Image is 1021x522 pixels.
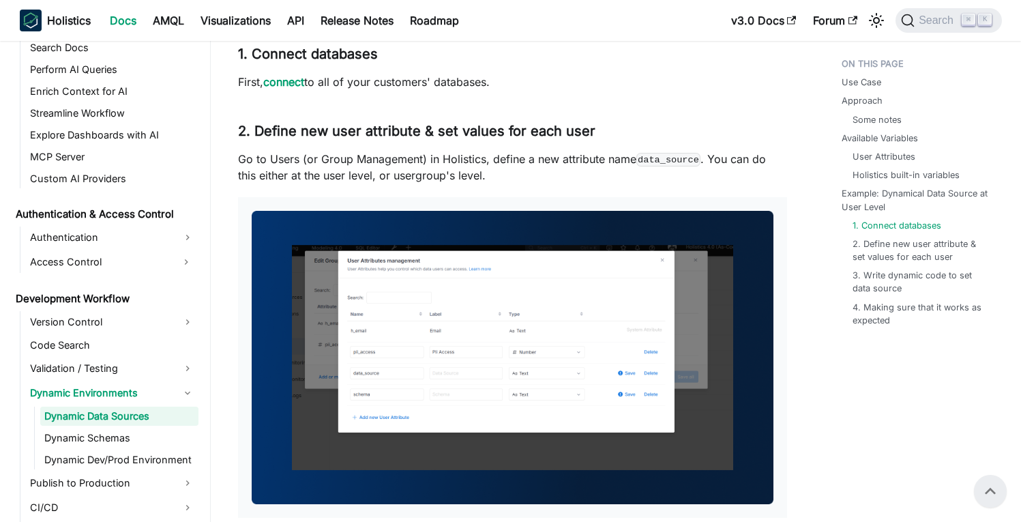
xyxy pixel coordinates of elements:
[723,10,805,31] a: v3.0 Docs
[26,126,198,145] a: Explore Dashboards with AI
[312,10,402,31] a: Release Notes
[40,407,198,426] a: Dynamic Data Sources
[978,14,992,26] kbd: K
[26,60,198,79] a: Perform AI Queries
[26,311,198,333] a: Version Control
[238,123,787,140] h3: 2. Define new user attribute & set values for each user
[40,450,198,469] a: Dynamic Dev/Prod Environment
[6,41,211,522] nav: Docs sidebar
[26,38,198,57] a: Search Docs
[842,94,883,107] a: Approach
[26,358,198,379] a: Validation / Testing
[26,104,198,123] a: Streamline Workflow
[853,219,941,232] a: 1. Connect databases
[26,82,198,101] a: Enrich Context for AI
[865,10,887,31] button: Switch between dark and light mode (currently light mode)
[252,211,773,504] img: user attributes setup
[26,336,198,355] a: Code Search
[842,132,918,145] a: Available Variables
[102,10,145,31] a: Docs
[279,10,312,31] a: API
[238,74,787,90] p: First, to all of your customers' databases.
[853,301,988,327] a: 4. Making sure that it works as expected
[12,205,198,224] a: Authentication & Access Control
[842,76,881,89] a: Use Case
[238,46,787,63] h3: 1. Connect databases
[26,227,198,248] a: Authentication
[26,382,198,404] a: Dynamic Environments
[47,12,91,29] b: Holistics
[402,10,467,31] a: Roadmap
[915,14,962,27] span: Search
[853,237,988,263] a: 2. Define new user attribute & set values for each user
[842,187,994,213] a: Example: Dynamical Data Source at User Level
[853,113,902,126] a: Some notes
[896,8,1001,33] button: Search (Command+K)
[26,497,198,519] a: CI/CD
[238,151,787,184] p: Go to Users (or Group Management) in Holistics, define a new attribute name . You can do this eit...
[20,10,42,31] img: Holistics
[12,289,198,308] a: Development Workflow
[26,147,198,166] a: MCP Server
[26,251,174,273] a: Access Control
[636,153,701,166] code: data_source
[26,472,198,494] a: Publish to Production
[805,10,865,31] a: Forum
[174,251,198,273] button: Expand sidebar category 'Access Control'
[192,10,279,31] a: Visualizations
[145,10,192,31] a: AMQL
[853,269,988,295] a: 3. Write dynamic code to set data source
[40,429,198,448] a: Dynamic Schemas
[853,150,915,163] a: User Attributes
[974,475,1007,508] button: Scroll back to top
[26,169,198,188] a: Custom AI Providers
[853,169,960,182] a: Holistics built-in variables
[20,10,91,31] a: HolisticsHolistics
[263,75,304,89] a: connect
[962,14,975,26] kbd: ⌘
